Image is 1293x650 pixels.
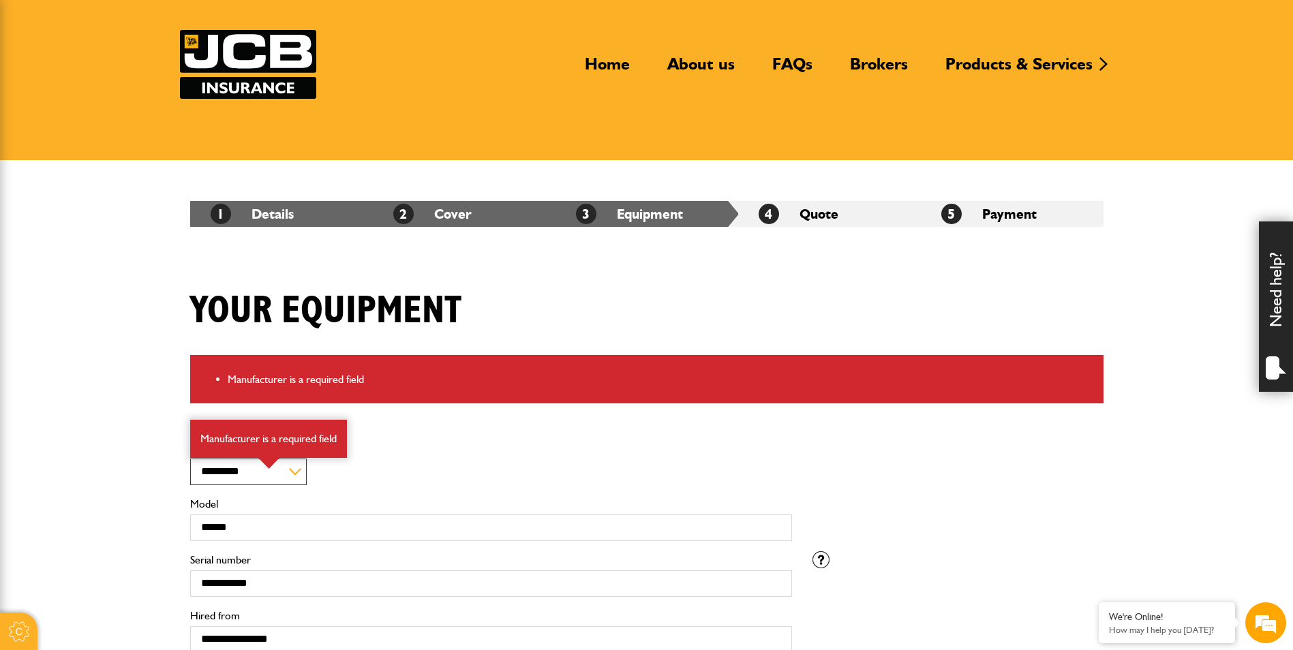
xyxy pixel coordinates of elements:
span: 4 [759,204,779,224]
label: Manufacturer [190,443,792,454]
img: JCB Insurance Services logo [180,30,316,99]
span: 5 [941,204,962,224]
li: Payment [921,201,1104,227]
p: Equipment [190,424,792,435]
li: Equipment [556,201,738,227]
span: 3 [576,204,596,224]
div: We're Online! [1109,611,1225,623]
div: Manufacturer is a required field [190,420,347,458]
a: JCB Insurance Services [180,30,316,99]
span: 2 [393,204,414,224]
li: Quote [738,201,921,227]
li: Manufacturer is a required field [228,371,1093,388]
a: Brokers [840,54,918,85]
div: Need help? [1259,221,1293,392]
a: Home [575,54,640,85]
a: FAQs [762,54,823,85]
label: Model [190,499,792,510]
a: About us [657,54,745,85]
label: Hired from [190,610,792,621]
a: 1Details [211,206,294,222]
a: Products & Services [935,54,1103,85]
a: 2Cover [393,206,472,222]
label: Serial number [190,555,792,566]
img: error-box-arrow.svg [258,458,279,469]
h1: Your equipment [190,288,461,334]
span: 1 [211,204,231,224]
p: How may I help you today? [1109,625,1225,635]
